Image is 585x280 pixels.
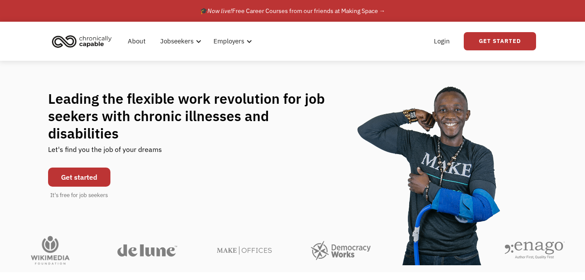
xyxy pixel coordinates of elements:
a: Get Started [464,32,536,50]
div: Jobseekers [155,27,204,55]
div: Let's find you the job of your dreams [48,142,162,163]
a: home [49,32,118,51]
div: 🎓 Free Career Courses from our friends at Making Space → [200,6,385,16]
img: Chronically Capable logo [49,32,114,51]
div: It's free for job seekers [50,191,108,200]
h1: Leading the flexible work revolution for job seekers with chronic illnesses and disabilities [48,90,342,142]
div: Employers [213,36,244,46]
div: Employers [208,27,255,55]
div: Jobseekers [160,36,194,46]
a: Login [429,27,455,55]
a: About [123,27,151,55]
a: Get started [48,168,110,187]
em: Now live! [207,7,232,15]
